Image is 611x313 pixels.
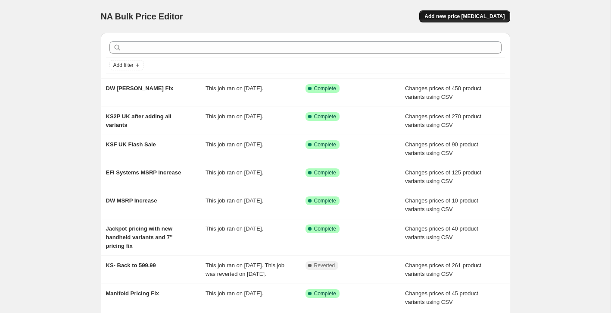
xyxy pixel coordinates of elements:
span: This job ran on [DATE]. [206,197,263,204]
span: Changes prices of 270 product variants using CSV [405,113,481,128]
span: DW [PERSON_NAME] Fix [106,85,174,92]
span: Add new price [MEDICAL_DATA] [424,13,505,20]
span: KS- Back to 599.99 [106,262,156,269]
span: This job ran on [DATE]. This job was reverted on [DATE]. [206,262,284,277]
span: Complete [314,141,336,148]
span: Complete [314,290,336,297]
span: This job ran on [DATE]. [206,113,263,120]
span: Complete [314,85,336,92]
span: Changes prices of 90 product variants using CSV [405,141,478,156]
span: This job ran on [DATE]. [206,169,263,176]
span: NA Bulk Price Editor [101,12,183,21]
span: Reverted [314,262,335,269]
span: Manifold Pricing Fix [106,290,159,297]
span: Complete [314,225,336,232]
span: KSF UK Flash Sale [106,141,156,148]
span: Changes prices of 45 product variants using CSV [405,290,478,305]
span: Complete [314,197,336,204]
span: Jackpot pricing with new handheld variants and 7" pricing fix [106,225,173,249]
span: Complete [314,113,336,120]
button: Add filter [109,60,144,70]
span: Changes prices of 261 product variants using CSV [405,262,481,277]
span: Complete [314,169,336,176]
span: This job ran on [DATE]. [206,225,263,232]
span: This job ran on [DATE]. [206,290,263,297]
span: This job ran on [DATE]. [206,141,263,148]
span: Changes prices of 450 product variants using CSV [405,85,481,100]
span: Add filter [113,62,134,69]
span: Changes prices of 10 product variants using CSV [405,197,478,212]
span: DW MSRP Increase [106,197,157,204]
span: This job ran on [DATE]. [206,85,263,92]
span: Changes prices of 40 product variants using CSV [405,225,478,240]
span: EFI Systems MSRP Increase [106,169,181,176]
span: KS2P UK after adding all variants [106,113,171,128]
button: Add new price [MEDICAL_DATA] [419,10,510,22]
span: Changes prices of 125 product variants using CSV [405,169,481,184]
